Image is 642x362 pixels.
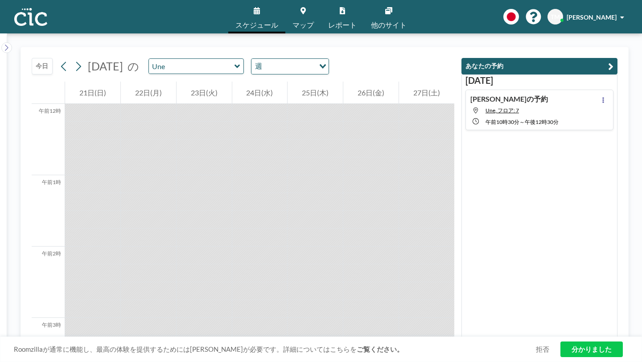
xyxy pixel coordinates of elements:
[135,88,162,97] font: 22日(月)
[14,8,47,26] img: 組織ロゴ
[42,179,61,185] font: 午前1時
[39,107,61,114] font: 午前12時
[88,59,123,73] font: [DATE]
[572,345,612,353] font: 分かりました
[251,59,329,74] div: オプションを検索
[525,119,559,125] font: 午後12時30分
[32,58,53,74] button: 今日
[486,119,519,125] font: 午前10時30分
[461,58,617,74] button: あなたの予約
[302,88,329,97] font: 25日(木)
[371,21,407,29] font: 他のサイト
[358,88,384,97] font: 26日(金)
[292,21,314,29] font: マップ
[191,88,218,97] font: 23日(火)
[567,13,617,21] font: [PERSON_NAME]
[486,107,519,114] span: このリソースは存在しないか有効です。確認してください
[413,88,440,97] font: 27日(土)
[235,21,278,29] font: スケジュール
[255,62,262,70] font: 週
[551,13,560,21] font: TM
[149,59,235,74] input: ウネ
[36,62,49,70] font: 今日
[42,321,61,328] font: 午前3時
[328,21,357,29] font: レポート
[128,59,139,73] font: の
[357,345,403,353] a: ご覧ください。
[42,250,61,257] font: 午前2時
[465,75,493,86] font: [DATE]
[79,88,106,97] font: 21日(日)
[536,345,549,354] a: 拒否
[465,62,504,70] font: あなたの予約
[519,119,525,125] font: ～
[470,95,548,103] font: [PERSON_NAME]の予約
[14,345,357,353] font: Roomzillaが通常に機能し、最高の体験を提供するためには[PERSON_NAME]が必要です。詳細についてはこちらを
[246,88,273,97] font: 24日(水)
[265,61,314,72] input: オプションを検索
